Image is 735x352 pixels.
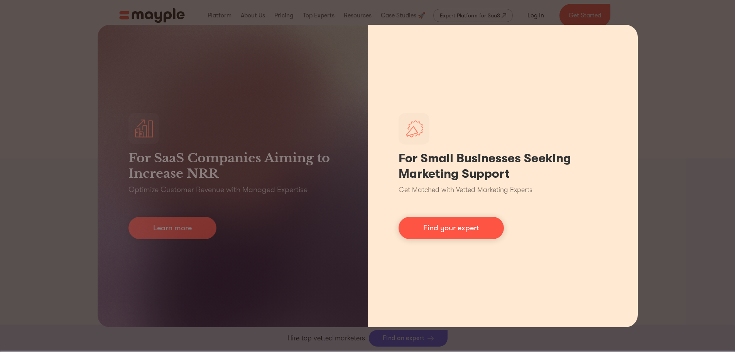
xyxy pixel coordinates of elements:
h3: For SaaS Companies Aiming to Increase NRR [128,150,337,181]
p: Optimize Customer Revenue with Managed Expertise [128,184,308,195]
h1: For Small Businesses Seeking Marketing Support [399,151,607,182]
a: Learn more [128,217,216,239]
p: Get Matched with Vetted Marketing Experts [399,185,532,195]
a: Find your expert [399,217,504,239]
